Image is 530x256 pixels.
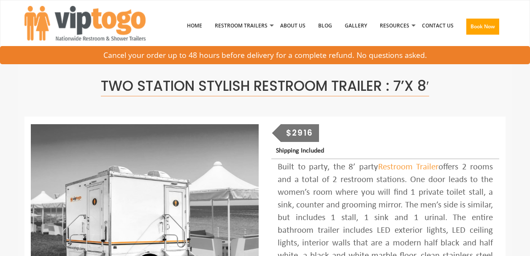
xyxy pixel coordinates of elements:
div: $2916 [281,124,319,142]
span: Two Station Stylish Restroom Trailer : 7’x 8′ [101,76,429,96]
a: About Us [274,4,312,48]
p: Shipping Included [276,145,499,157]
a: Contact Us [416,4,460,48]
button: Book Now [466,19,499,35]
a: Restroom Trailer [378,163,439,172]
a: Blog [312,4,338,48]
a: Home [181,4,208,48]
a: Restroom Trailers [208,4,274,48]
img: VIPTOGO [24,6,146,41]
a: Resources [373,4,416,48]
a: Gallery [338,4,373,48]
a: Book Now [460,4,506,53]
